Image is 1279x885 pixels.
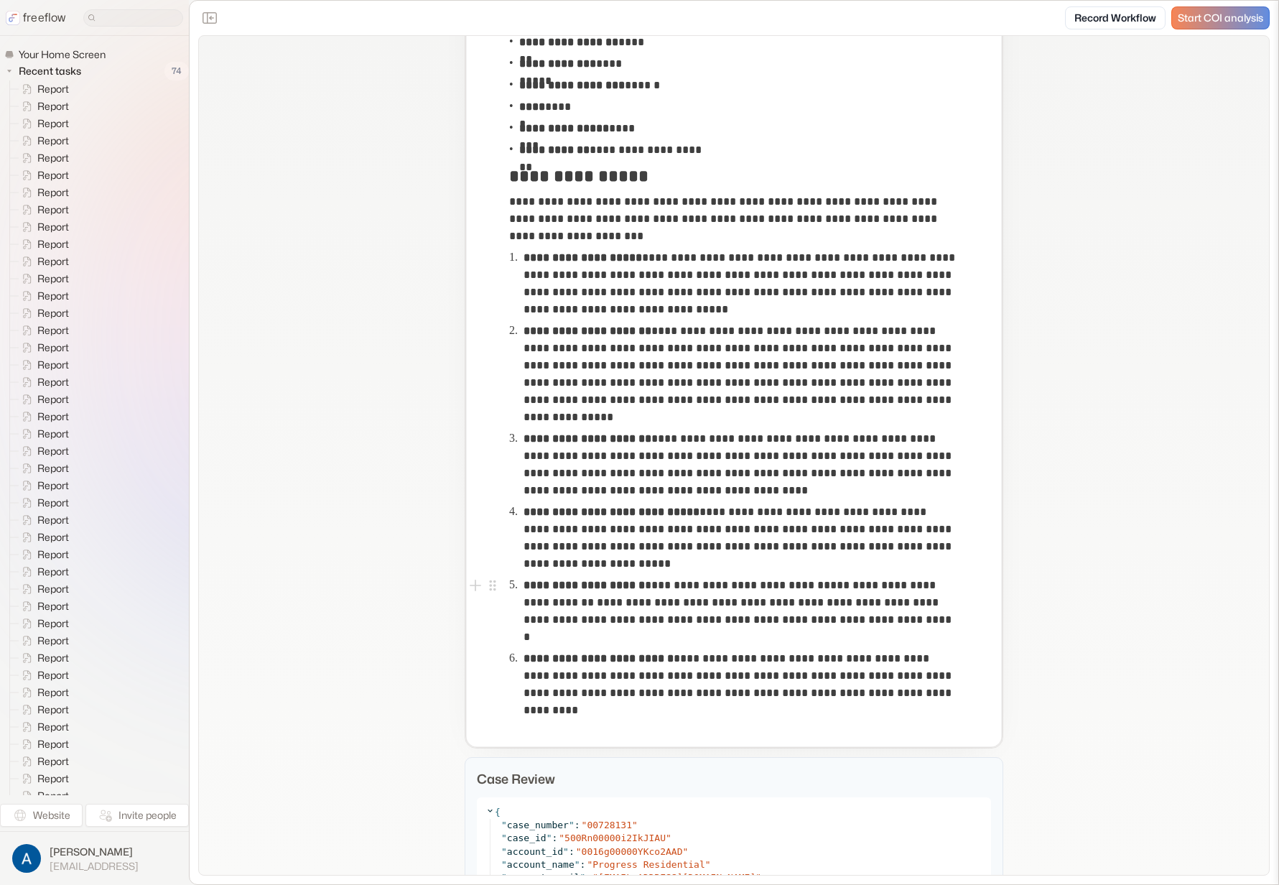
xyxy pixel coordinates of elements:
a: Start COI analysis [1171,6,1270,29]
span: [PERSON_NAME] [50,845,139,859]
p: Case Review [477,769,991,789]
span: Report [34,134,73,148]
span: " [559,833,564,843]
a: Report [10,115,75,132]
span: " [547,833,552,843]
a: Report [10,374,75,391]
a: Report [10,425,75,443]
span: Report [34,444,73,458]
span: Report [34,582,73,596]
a: Report [10,253,75,270]
a: Report [10,701,75,718]
span: " [501,859,507,870]
a: Report [10,770,75,787]
a: Report [10,305,75,322]
span: case_id [507,833,547,843]
img: profile [12,844,41,873]
span: 00728131 [587,820,632,830]
a: Report [10,408,75,425]
span: Report [34,634,73,648]
span: : [569,846,575,857]
span: Report [34,530,73,545]
span: Report [34,203,73,217]
span: : [552,833,557,843]
button: [PERSON_NAME][EMAIL_ADDRESS] [9,840,180,876]
a: Report [10,218,75,236]
a: Report [10,184,75,201]
a: Report [10,356,75,374]
a: Report [10,753,75,770]
span: Report [34,565,73,579]
span: Report [34,685,73,700]
span: Report [34,306,73,320]
a: Report [10,563,75,580]
span: Your Home Screen [16,47,110,62]
span: " [563,846,569,857]
span: [EMAIL_ADDRESS] [50,860,139,873]
a: Your Home Screen [4,47,111,62]
span: " [705,859,711,870]
span: Report [34,478,73,493]
a: Report [10,98,75,115]
a: Report [10,736,75,753]
span: Report [34,82,73,96]
a: Report [10,391,75,408]
span: Start COI analysis [1178,12,1263,24]
span: : [580,859,586,870]
span: " [575,859,580,870]
span: Report [34,754,73,769]
span: " [592,872,598,883]
a: Report [10,615,75,632]
a: Report [10,787,75,805]
span: " [501,846,507,857]
span: Report [34,375,73,389]
span: Report [34,427,73,441]
span: Report [34,323,73,338]
a: Report [10,460,75,477]
a: Report [10,667,75,684]
span: " [682,846,688,857]
span: Report [34,599,73,613]
a: Report [10,529,75,546]
span: Report [34,254,73,269]
a: Report [10,546,75,563]
span: case_number [507,820,569,830]
button: Recent tasks [4,62,87,80]
a: Report [10,339,75,356]
span: 500Rn00000i2IkJIAU [564,833,666,843]
span: Report [34,289,73,303]
a: Report [10,598,75,615]
a: Report [10,201,75,218]
span: " [576,846,582,857]
a: Report [10,632,75,649]
span: : [575,820,580,830]
span: " [587,859,592,870]
a: freeflow [6,9,66,27]
a: Report [10,149,75,167]
span: Report [34,720,73,734]
button: Invite people [85,804,189,827]
span: Report [34,272,73,286]
span: Report [34,547,73,562]
span: Report [34,340,73,355]
span: : [585,872,591,883]
a: Report [10,270,75,287]
a: Report [10,649,75,667]
span: Report [34,461,73,476]
span: " [580,872,586,883]
button: Add block [467,577,484,594]
a: Report [10,443,75,460]
a: Report [10,236,75,253]
span: Report [34,737,73,751]
span: Report [34,151,73,165]
span: " [501,820,507,830]
span: Report [34,168,73,182]
button: Close the sidebar [198,6,221,29]
span: Report [34,409,73,424]
span: Report [34,116,73,131]
a: Report [10,580,75,598]
span: Report [34,392,73,407]
span: " [632,820,638,830]
a: Report [10,494,75,511]
span: { [495,806,501,819]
